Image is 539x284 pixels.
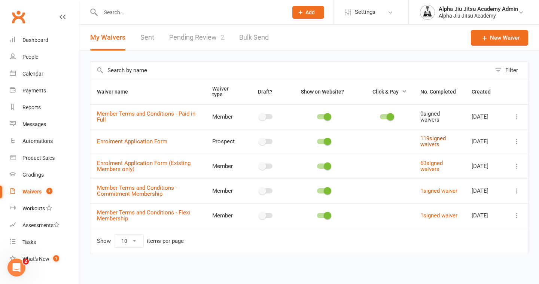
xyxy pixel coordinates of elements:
[414,79,465,104] th: No. Completed
[465,104,506,129] td: [DATE]
[10,82,79,99] a: Payments
[98,7,283,18] input: Search...
[301,89,344,95] span: Show on Website?
[10,217,79,234] a: Assessments
[465,154,506,178] td: [DATE]
[420,135,446,148] a: 119signed waivers
[10,251,79,268] a: What's New1
[7,259,25,277] iframe: Intercom live chat
[465,203,506,228] td: [DATE]
[205,104,245,129] td: Member
[294,87,352,96] button: Show on Website?
[465,178,506,203] td: [DATE]
[205,129,245,154] td: Prospect
[258,89,272,95] span: Draft?
[97,138,167,145] a: Enrolment Application Form
[10,32,79,49] a: Dashboard
[366,87,407,96] button: Click & Pay
[472,87,499,96] button: Created
[505,66,518,75] div: Filter
[22,189,42,195] div: Waivers
[205,178,245,203] td: Member
[22,54,38,60] div: People
[205,203,245,228] td: Member
[22,71,43,77] div: Calendar
[10,133,79,150] a: Automations
[420,110,440,123] span: 0 signed waivers
[10,99,79,116] a: Reports
[205,154,245,178] td: Member
[22,121,46,127] div: Messages
[205,79,245,104] th: Waiver type
[97,110,195,123] a: Member Terms and Conditions - Paid in Full
[53,255,59,262] span: 1
[22,222,60,228] div: Assessments
[305,9,315,15] span: Add
[22,138,53,144] div: Automations
[9,7,28,26] a: Clubworx
[355,4,375,21] span: Settings
[10,49,79,65] a: People
[471,30,528,46] a: New Waiver
[147,238,184,244] div: items per page
[472,89,499,95] span: Created
[97,209,190,222] a: Member Terms and Conditions - Flexi Membership
[420,212,457,219] a: 1signed waiver
[46,188,52,194] span: 2
[439,12,518,19] div: Alpha Jiu Jitsu Academy
[491,62,528,79] button: Filter
[23,259,29,265] span: 2
[420,160,443,173] a: 63signed waivers
[22,256,49,262] div: What's New
[22,172,44,178] div: Gradings
[439,6,518,12] div: Alpha Jiu Jitsu Academy Admin
[22,37,48,43] div: Dashboard
[10,116,79,133] a: Messages
[97,89,136,95] span: Waiver name
[22,88,46,94] div: Payments
[22,239,36,245] div: Tasks
[90,62,491,79] input: Search by name
[22,155,55,161] div: Product Sales
[22,104,41,110] div: Reports
[22,205,45,211] div: Workouts
[251,87,281,96] button: Draft?
[10,234,79,251] a: Tasks
[420,5,435,20] img: thumb_image1751406779.png
[420,187,457,194] a: 1signed waiver
[97,160,191,173] a: Enrolment Application Form (Existing Members only)
[10,183,79,200] a: Waivers 2
[140,25,154,51] a: Sent
[239,25,269,51] a: Bulk Send
[97,87,136,96] button: Waiver name
[220,33,224,41] span: 2
[97,184,177,198] a: Member Terms and Conditions - Commitment Membership
[10,150,79,167] a: Product Sales
[372,89,399,95] span: Click & Pay
[90,25,125,51] button: My Waivers
[10,65,79,82] a: Calendar
[10,200,79,217] a: Workouts
[292,6,324,19] button: Add
[10,167,79,183] a: Gradings
[465,129,506,154] td: [DATE]
[97,234,184,248] div: Show
[169,25,224,51] a: Pending Review2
